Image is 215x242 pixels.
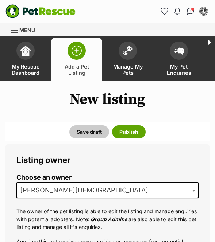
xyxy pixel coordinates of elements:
img: logo-e224e6f780fb5917bec1dbf3a21bbac754714ae5b6737aabdf751b685950b380.svg [5,4,76,18]
span: My Rescue Dashboard [9,63,42,76]
span: Listing owner [16,155,70,165]
a: Conversations [185,5,196,17]
label: Choose an owner [16,174,199,181]
a: PetRescue [5,4,76,18]
img: notifications-46538b983faf8c2785f20acdc204bb7945ddae34d4c08c2a6579f10ce5e182be.svg [174,8,180,15]
ul: Account quick links [158,5,210,17]
button: Notifications [172,5,183,17]
img: chat-41dd97257d64d25036548639549fe6c8038ab92f7586957e7f3b1b290dea8141.svg [187,8,195,15]
p: The owner of the pet listing is able to edit the listing and manage enquiries with potential adop... [16,207,199,231]
img: manage-my-pets-icon-02211641906a0b7f246fdf0571729dbe1e7629f14944591b6c1af311fb30b64b.svg [123,46,133,55]
a: Add a Pet Listing [51,38,102,81]
button: My account [198,5,210,17]
span: Emily Brisciani [16,182,199,198]
img: dashboard-icon-eb2f2d2d3e046f16d808141f083e7271f6b2e854fb5c12c21221c1fb7104beca.svg [20,46,31,56]
button: Save draft [69,125,109,138]
span: My Pet Enquiries [162,63,195,76]
span: Manage My Pets [111,63,144,76]
span: Emily Brisciani [17,185,156,195]
span: Menu [19,27,35,33]
a: Favourites [158,5,170,17]
button: Publish [112,125,146,138]
a: My Pet Enquiries [153,38,204,81]
a: Menu [11,23,40,36]
img: Emily Brisciani profile pic [200,8,207,15]
img: pet-enquiries-icon-7e3ad2cf08bfb03b45e93fb7055b45f3efa6380592205ae92323e6603595dc1f.svg [174,47,184,55]
span: Add a Pet Listing [60,63,93,76]
img: add-pet-listing-icon-0afa8454b4691262ce3f59096e99ab1cd57d4a30225e0717b998d2c9b9846f56.svg [72,46,82,56]
em: Group Admins [91,216,127,222]
a: Manage My Pets [102,38,153,81]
